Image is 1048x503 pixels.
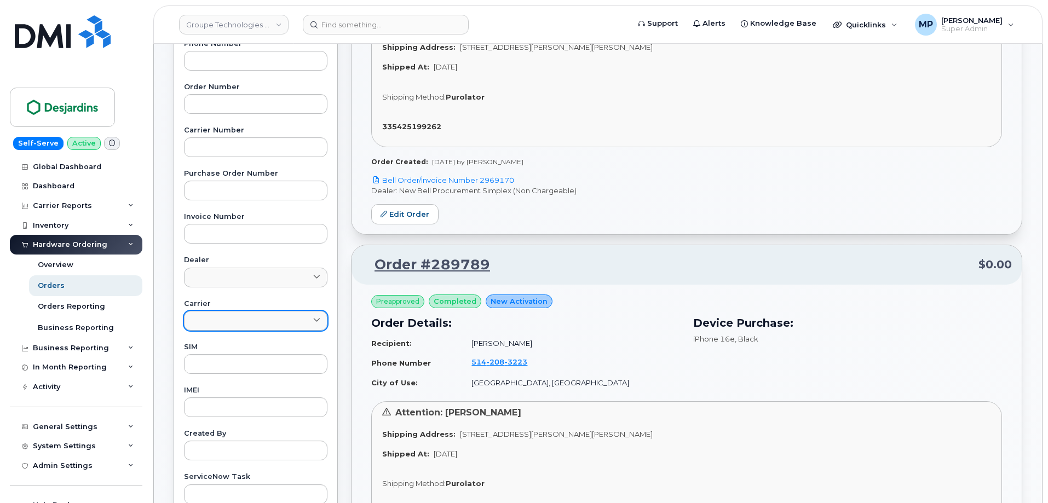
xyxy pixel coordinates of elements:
[462,334,680,353] td: [PERSON_NAME]
[395,407,521,418] span: Attention: [PERSON_NAME]
[361,255,490,275] a: Order #289789
[735,334,758,343] span: , Black
[460,430,653,438] span: [STREET_ADDRESS][PERSON_NAME][PERSON_NAME]
[702,18,725,29] span: Alerts
[460,43,653,51] span: [STREET_ADDRESS][PERSON_NAME][PERSON_NAME]
[693,315,1002,331] h3: Device Purchase:
[382,43,456,51] strong: Shipping Address:
[504,357,527,366] span: 3223
[382,62,429,71] strong: Shipped At:
[179,15,289,34] a: Groupe Technologies Desjardins
[434,62,457,71] span: [DATE]
[184,213,327,221] label: Invoice Number
[630,13,686,34] a: Support
[371,186,1002,196] p: Dealer: New Bell Procurement Simplex (Non Chargeable)
[382,92,446,101] span: Shipping Method:
[184,170,327,177] label: Purchase Order Number
[647,18,678,29] span: Support
[907,14,1022,36] div: Michael Partack
[941,16,1003,25] span: [PERSON_NAME]
[184,473,327,481] label: ServiceNow Task
[184,127,327,134] label: Carrier Number
[978,257,1012,273] span: $0.00
[446,479,485,488] strong: Purolator
[491,296,548,307] span: New Activation
[941,25,1003,33] span: Super Admin
[371,176,514,184] a: Bell Order/Invoice Number 2969170
[471,357,540,366] a: 5142083223
[376,297,419,307] span: Preapproved
[382,479,446,488] span: Shipping Method:
[184,257,327,264] label: Dealer
[733,13,824,34] a: Knowledge Base
[750,18,816,29] span: Knowledge Base
[371,315,680,331] h3: Order Details:
[446,92,485,101] strong: Purolator
[846,20,886,29] span: Quicklinks
[184,41,327,48] label: Phone Number
[184,430,327,437] label: Created By
[693,334,735,343] span: iPhone 16e
[371,378,418,387] strong: City of Use:
[382,449,429,458] strong: Shipped At:
[825,14,905,36] div: Quicklinks
[303,15,469,34] input: Find something...
[371,339,412,348] strong: Recipient:
[686,13,733,34] a: Alerts
[382,122,441,131] strong: 335425199262
[486,357,504,366] span: 208
[184,387,327,394] label: IMEI
[434,449,457,458] span: [DATE]
[382,430,456,438] strong: Shipping Address:
[382,122,446,131] a: 335425199262
[184,300,327,308] label: Carrier
[919,18,933,31] span: MP
[371,204,439,224] a: Edit Order
[471,357,527,366] span: 514
[371,158,428,166] strong: Order Created:
[184,344,327,351] label: SIM
[462,373,680,392] td: [GEOGRAPHIC_DATA], [GEOGRAPHIC_DATA]
[371,359,431,367] strong: Phone Number
[434,296,476,307] span: completed
[432,158,523,166] span: [DATE] by [PERSON_NAME]
[184,84,327,91] label: Order Number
